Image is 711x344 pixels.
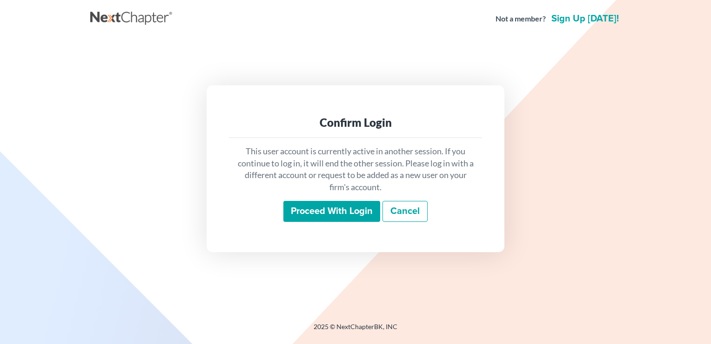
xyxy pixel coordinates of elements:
[236,115,475,130] div: Confirm Login
[496,14,546,24] strong: Not a member?
[90,322,621,339] div: 2025 © NextChapterBK, INC
[382,201,428,222] a: Cancel
[236,145,475,193] p: This user account is currently active in another session. If you continue to log in, it will end ...
[283,201,380,222] input: Proceed with login
[550,14,621,23] a: Sign up [DATE]!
